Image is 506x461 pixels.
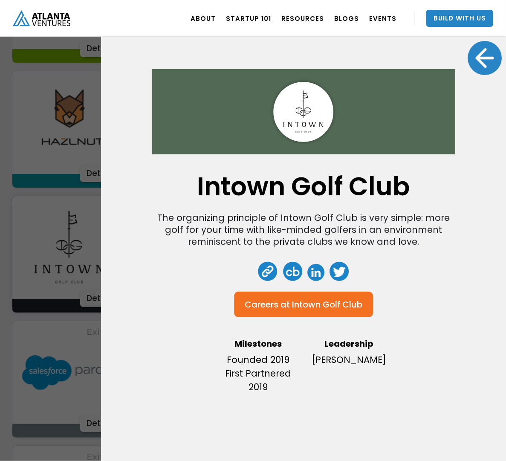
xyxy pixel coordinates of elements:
[281,6,324,30] a: RESOURCES
[226,6,271,30] a: Startup 101
[426,10,493,27] a: Build With Us
[334,6,359,30] a: BLOGS
[369,6,396,30] a: EVENTS
[191,6,216,30] a: ABOUT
